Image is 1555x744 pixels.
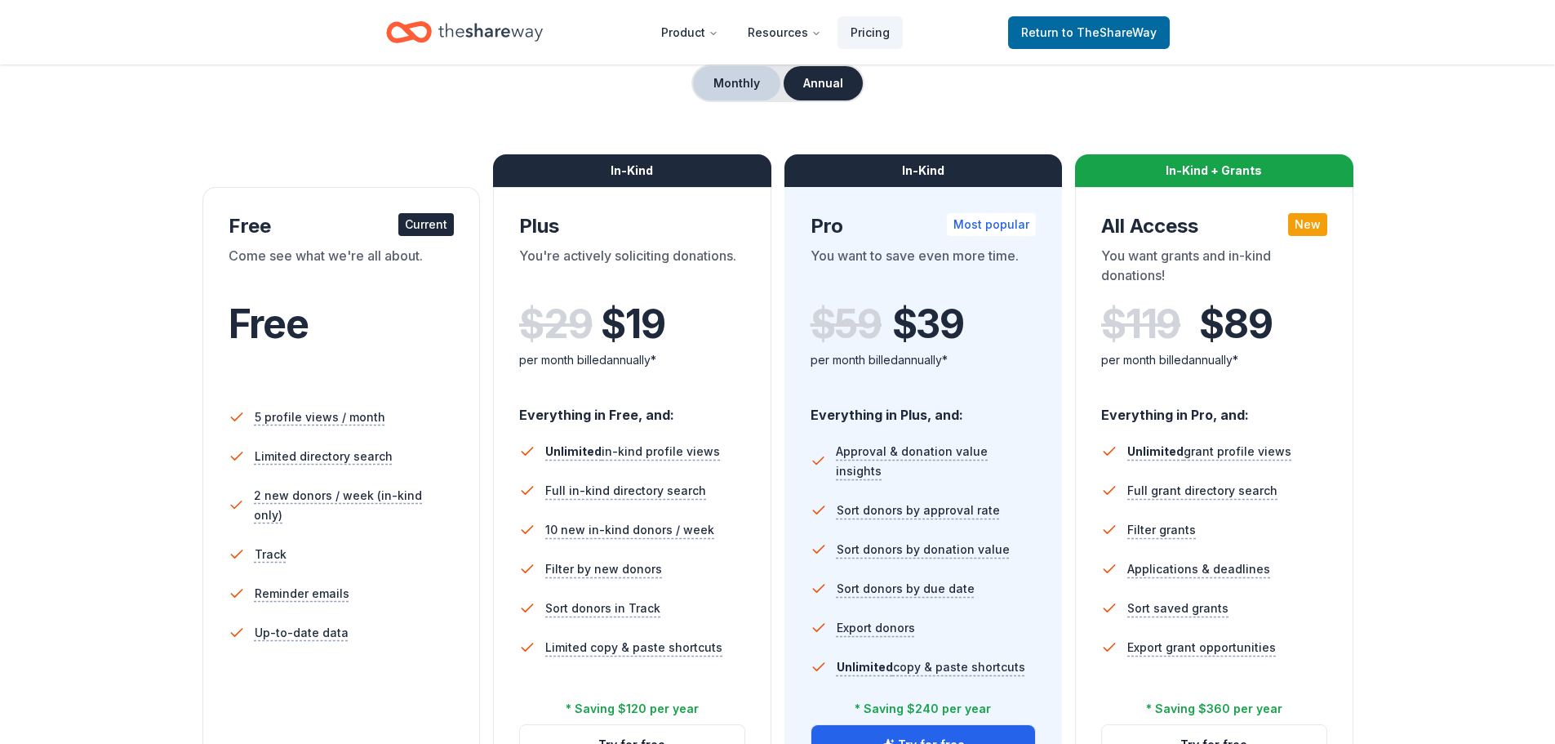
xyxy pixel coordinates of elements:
span: $ 39 [892,301,964,347]
button: Resources [735,16,834,49]
span: 10 new in-kind donors / week [545,520,714,540]
a: Home [386,13,543,51]
div: per month billed annually* [1101,350,1327,370]
span: Approval & donation value insights [836,442,1036,481]
button: Monthly [693,66,780,100]
span: Unlimited [1127,444,1184,458]
span: Filter by new donors [545,559,662,579]
span: Limited copy & paste shortcuts [545,638,722,657]
span: grant profile views [1127,444,1291,458]
span: 2 new donors / week (in-kind only) [254,486,454,525]
span: in-kind profile views [545,444,720,458]
span: Free [229,300,309,348]
div: In-Kind [784,154,1063,187]
div: Current [398,213,454,236]
div: New [1288,213,1327,236]
div: Most popular [947,213,1036,236]
span: Sort donors in Track [545,599,660,618]
span: Filter grants [1127,520,1196,540]
span: Sort donors by due date [837,579,975,599]
span: Track [255,545,287,564]
span: Reminder emails [255,584,349,604]
span: Sort donors by donation value [837,540,1010,559]
span: to TheShareWay [1062,25,1157,39]
div: Everything in Plus, and: [811,391,1037,425]
span: Up-to-date data [255,623,349,643]
span: Return [1021,23,1157,42]
div: * Saving $240 per year [855,699,991,719]
span: Export donors [837,618,915,638]
span: Full in-kind directory search [545,481,706,501]
a: Returnto TheShareWay [1008,16,1170,49]
span: $ 19 [601,301,664,347]
span: $ 89 [1199,301,1272,347]
a: Pricing [837,16,903,49]
span: Unlimited [837,660,893,674]
span: Sort saved grants [1127,599,1228,618]
div: Everything in Free, and: [519,391,745,425]
div: You want grants and in-kind donations! [1101,246,1327,292]
div: * Saving $120 per year [566,699,699,719]
button: Annual [784,66,863,100]
div: per month billed annually* [811,350,1037,370]
span: Sort donors by approval rate [837,501,1000,520]
span: copy & paste shortcuts [837,660,1025,674]
span: Limited directory search [255,447,393,466]
div: Come see what we're all about. [229,246,455,292]
div: per month billed annually* [519,350,745,370]
span: Applications & deadlines [1127,559,1270,579]
div: Plus [519,213,745,239]
span: Full grant directory search [1127,481,1277,501]
div: In-Kind [493,154,771,187]
div: * Saving $360 per year [1146,699,1282,719]
span: 5 profile views / month [255,408,385,427]
div: You want to save even more time. [811,246,1037,292]
div: Everything in Pro, and: [1101,391,1327,425]
div: All Access [1101,213,1327,239]
span: Unlimited [545,444,602,458]
nav: Main [648,13,903,51]
button: Product [648,16,731,49]
div: In-Kind + Grants [1075,154,1353,187]
div: Free [229,213,455,239]
span: Export grant opportunities [1127,638,1276,657]
div: You're actively soliciting donations. [519,246,745,292]
div: Pro [811,213,1037,239]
